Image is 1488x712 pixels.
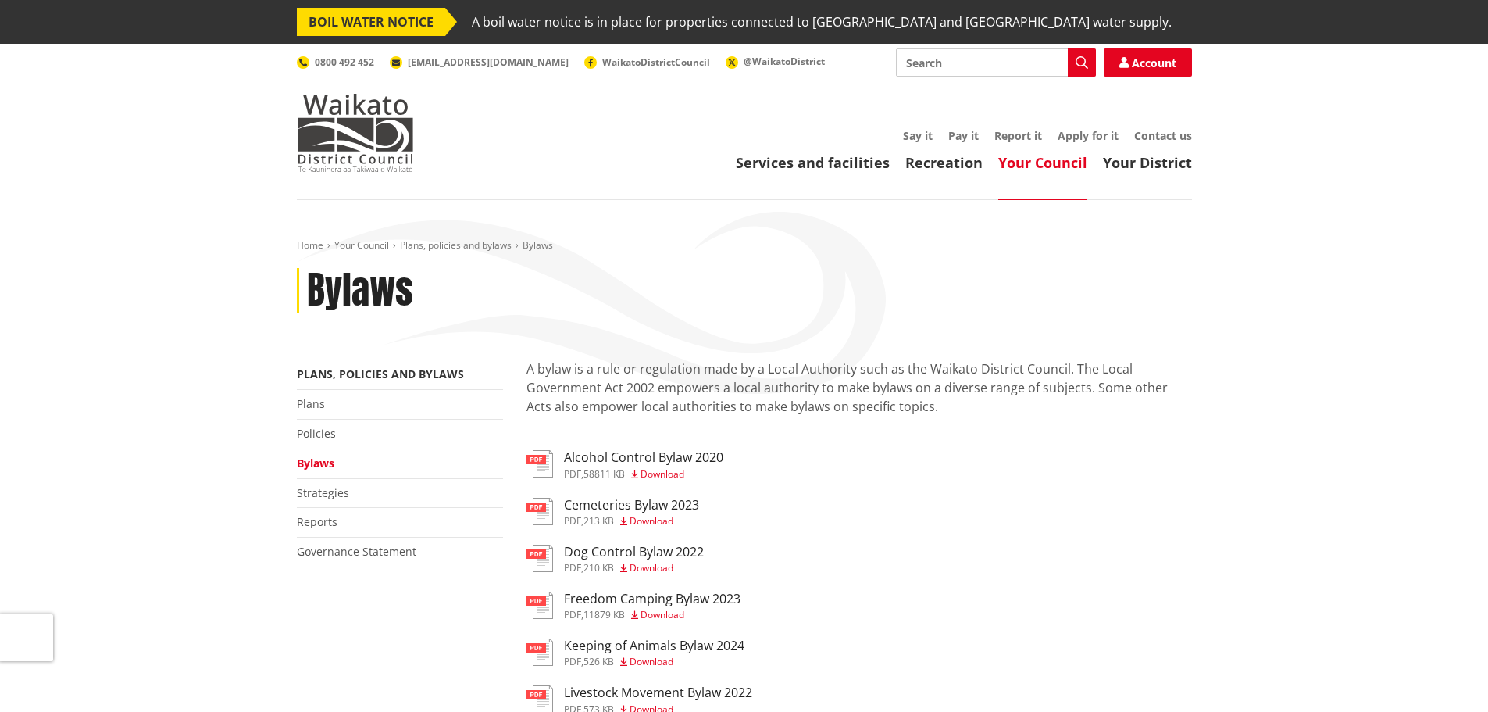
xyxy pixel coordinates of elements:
[583,561,614,574] span: 210 KB
[523,238,553,252] span: Bylaws
[297,94,414,172] img: Waikato District Council - Te Kaunihera aa Takiwaa o Waikato
[630,561,673,574] span: Download
[1103,153,1192,172] a: Your District
[641,467,684,481] span: Download
[602,55,710,69] span: WaikatoDistrictCouncil
[564,470,723,479] div: ,
[583,514,614,528] span: 213 KB
[564,657,744,667] div: ,
[564,592,740,606] h3: Freedom Camping Bylaw 2023
[744,55,825,68] span: @WaikatoDistrict
[641,608,684,621] span: Download
[315,55,374,69] span: 0800 492 452
[630,655,673,668] span: Download
[526,592,553,619] img: document-pdf.svg
[526,639,553,666] img: document-pdf.svg
[726,55,825,68] a: @WaikatoDistrict
[1134,128,1192,143] a: Contact us
[583,608,625,621] span: 11879 KB
[896,48,1096,77] input: Search input
[583,467,625,481] span: 58811 KB
[526,545,704,573] a: Dog Control Bylaw 2022 pdf,210 KB Download
[526,498,699,526] a: Cemeteries Bylaw 2023 pdf,213 KB Download
[564,450,723,465] h3: Alcohol Control Bylaw 2020
[297,426,336,441] a: Policies
[564,655,581,668] span: pdf
[736,153,890,172] a: Services and facilities
[297,544,416,559] a: Governance Statement
[564,467,581,481] span: pdf
[297,238,323,252] a: Home
[297,367,464,381] a: Plans, policies and bylaws
[630,514,673,528] span: Download
[903,128,933,143] a: Say it
[297,239,1192,252] nav: breadcrumb
[526,498,553,525] img: document-pdf.svg
[564,610,740,620] div: ,
[526,639,744,667] a: Keeping of Animals Bylaw 2024 pdf,526 KB Download
[400,238,512,252] a: Plans, policies and bylaws
[564,517,699,526] div: ,
[564,514,581,528] span: pdf
[564,564,704,573] div: ,
[905,153,983,172] a: Recreation
[526,360,1192,435] p: A bylaw is a rule or regulation made by a Local Authority such as the Waikato District Council. T...
[564,545,704,560] h3: Dog Control Bylaw 2022
[526,450,723,478] a: Alcohol Control Bylaw 2020 pdf,58811 KB Download
[526,450,553,478] img: document-pdf.svg
[994,128,1042,143] a: Report it
[297,485,349,500] a: Strategies
[526,545,553,572] img: document-pdf.svg
[297,396,325,411] a: Plans
[526,592,740,620] a: Freedom Camping Bylaw 2023 pdf,11879 KB Download
[583,655,614,668] span: 526 KB
[998,153,1087,172] a: Your Council
[564,639,744,653] h3: Keeping of Animals Bylaw 2024
[307,268,413,313] h1: Bylaws
[472,8,1172,36] span: A boil water notice is in place for properties connected to [GEOGRAPHIC_DATA] and [GEOGRAPHIC_DAT...
[584,55,710,69] a: WaikatoDistrictCouncil
[297,514,337,529] a: Reports
[564,685,752,700] h3: Livestock Movement Bylaw 2022
[948,128,979,143] a: Pay it
[297,456,334,470] a: Bylaws
[564,498,699,513] h3: Cemeteries Bylaw 2023
[334,238,389,252] a: Your Council
[297,8,445,36] span: BOIL WATER NOTICE
[1104,48,1192,77] a: Account
[390,55,569,69] a: [EMAIL_ADDRESS][DOMAIN_NAME]
[297,55,374,69] a: 0800 492 452
[564,561,581,574] span: pdf
[1058,128,1119,143] a: Apply for it
[564,608,581,621] span: pdf
[408,55,569,69] span: [EMAIL_ADDRESS][DOMAIN_NAME]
